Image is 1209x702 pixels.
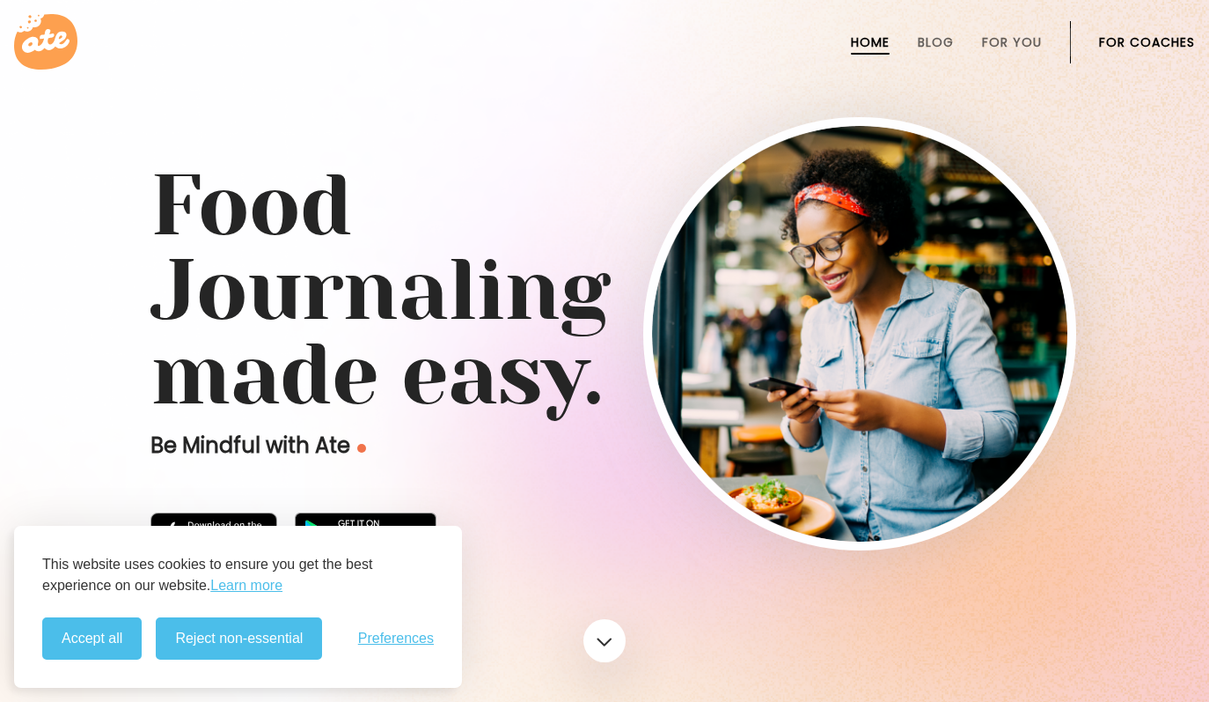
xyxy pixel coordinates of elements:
[150,432,643,460] p: Be Mindful with Ate
[150,164,1059,418] h1: Food Journaling made easy.
[295,513,436,555] img: badge-download-google.png
[210,575,282,596] a: Learn more
[851,35,890,49] a: Home
[42,554,434,596] p: This website uses cookies to ensure you get the best experience on our website.
[918,35,954,49] a: Blog
[150,513,277,555] img: badge-download-apple.svg
[156,617,322,660] button: Reject non-essential
[652,126,1067,542] img: home-hero-img-rounded.png
[42,617,142,660] button: Accept all cookies
[1099,35,1195,49] a: For Coaches
[358,631,434,647] button: Toggle preferences
[358,631,434,647] span: Preferences
[982,35,1042,49] a: For You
